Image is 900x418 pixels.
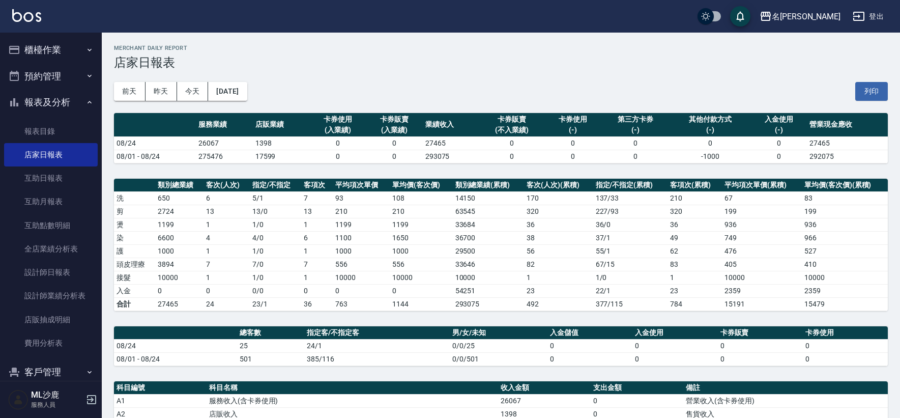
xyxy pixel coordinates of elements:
[250,271,301,284] td: 1 / 0
[250,191,301,205] td: 5 / 1
[253,150,309,163] td: 17599
[450,326,547,340] th: 男/女/未知
[204,205,249,218] td: 13
[547,339,632,352] td: 0
[593,271,667,284] td: 1 / 0
[855,82,888,101] button: 列印
[730,6,750,26] button: save
[114,82,146,101] button: 前天
[753,114,804,125] div: 入金使用
[333,284,390,297] td: 0
[750,136,807,150] td: 0
[667,297,722,311] td: 784
[524,179,593,192] th: 客次(人次)(累積)
[114,284,155,297] td: 入金
[722,244,802,258] td: 476
[301,244,333,258] td: 1
[390,205,453,218] td: 210
[601,150,670,163] td: 0
[155,258,204,271] td: 3894
[4,166,98,190] a: 互助日報表
[524,244,593,258] td: 56
[333,231,390,244] td: 1100
[333,179,390,192] th: 平均項次單價
[718,352,803,366] td: 0
[114,339,237,352] td: 08/24
[667,179,722,192] th: 客項次(累積)
[547,352,632,366] td: 0
[114,326,888,366] table: a dense table
[498,381,591,395] th: 收入金額
[301,297,333,311] td: 36
[756,6,845,27] button: 名[PERSON_NAME]
[368,114,420,125] div: 卡券販賣
[632,339,717,352] td: 0
[670,150,750,163] td: -1000
[591,381,683,395] th: 支出金額
[390,271,453,284] td: 10000
[593,205,667,218] td: 227 / 93
[802,284,888,297] td: 2359
[667,231,722,244] td: 49
[250,205,301,218] td: 13 / 0
[333,271,390,284] td: 10000
[593,218,667,231] td: 36 / 0
[114,45,888,51] h2: Merchant Daily Report
[250,297,301,311] td: 23/1
[4,143,98,166] a: 店家日報表
[453,271,524,284] td: 10000
[667,271,722,284] td: 1
[423,150,479,163] td: 293075
[390,258,453,271] td: 556
[524,218,593,231] td: 36
[333,218,390,231] td: 1199
[479,150,544,163] td: 0
[593,284,667,297] td: 22 / 1
[4,63,98,90] button: 預約管理
[524,271,593,284] td: 1
[250,258,301,271] td: 7 / 0
[301,179,333,192] th: 客項次
[250,244,301,258] td: 1 / 0
[204,271,249,284] td: 1
[390,297,453,311] td: 1144
[114,150,196,163] td: 08/01 - 08/24
[479,136,544,150] td: 0
[718,339,803,352] td: 0
[849,7,888,26] button: 登出
[453,218,524,231] td: 33684
[524,297,593,311] td: 492
[544,136,601,150] td: 0
[591,394,683,407] td: 0
[722,205,802,218] td: 199
[667,218,722,231] td: 36
[667,244,722,258] td: 62
[4,120,98,143] a: 報表目錄
[722,284,802,297] td: 2359
[423,113,479,137] th: 業績收入
[802,179,888,192] th: 單均價(客次價)(累積)
[722,297,802,311] td: 15191
[601,136,670,150] td: 0
[4,261,98,284] a: 設計師日報表
[593,179,667,192] th: 指定/不指定(累積)
[667,258,722,271] td: 83
[31,390,83,400] h5: ML沙鹿
[453,191,524,205] td: 14150
[524,231,593,244] td: 38
[593,258,667,271] td: 67 / 15
[207,394,498,407] td: 服務收入(含卡券使用)
[672,125,748,135] div: (-)
[301,231,333,244] td: 6
[593,244,667,258] td: 55 / 1
[450,352,547,366] td: 0/0/501
[250,231,301,244] td: 4 / 0
[333,244,390,258] td: 1000
[807,136,888,150] td: 27465
[114,191,155,205] td: 洗
[683,381,888,395] th: 備註
[524,191,593,205] td: 170
[8,389,28,410] img: Person
[4,37,98,63] button: 櫃檯作業
[196,113,252,137] th: 服務業績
